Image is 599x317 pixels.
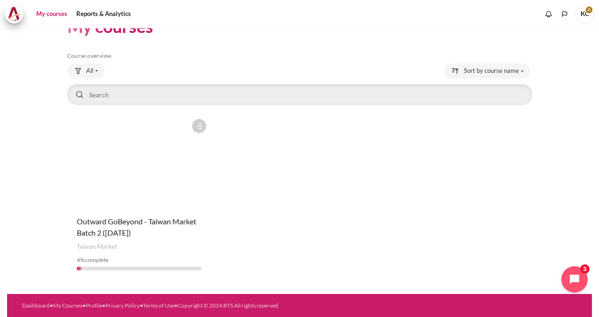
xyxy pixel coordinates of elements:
img: Architeck [8,7,21,21]
div: Course overview controls [67,63,532,107]
div: • • • • • [22,301,327,310]
span: All [86,66,93,76]
a: Privacy Policy [105,302,140,309]
a: My courses [33,5,71,24]
button: Languages [558,7,572,21]
a: Terms of Use [143,302,174,309]
section: Content [7,1,592,294]
a: Outward GoBeyond - Taiwan Market Batch 2 ([DATE]) [77,217,196,237]
button: Sorting drop-down menu [444,63,530,79]
a: User menu [575,5,594,24]
a: Copyright © 2024 BTS All rights reserved [178,302,278,309]
span: KC [575,5,594,24]
span: Taiwan Market [77,242,117,252]
span: Sort by course name [464,66,519,76]
div: Show notification window with no new notifications [542,7,556,21]
span: 4 [77,256,80,263]
h5: Course overview [67,52,532,60]
a: Reports & Analytics [73,5,134,24]
input: Search [67,84,532,105]
a: Profile [86,302,102,309]
a: My Courses [53,302,82,309]
a: Dashboard [22,302,50,309]
div: % complete [77,256,202,264]
button: Grouping drop-down menu [67,63,105,79]
a: Architeck Architeck [5,5,28,24]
